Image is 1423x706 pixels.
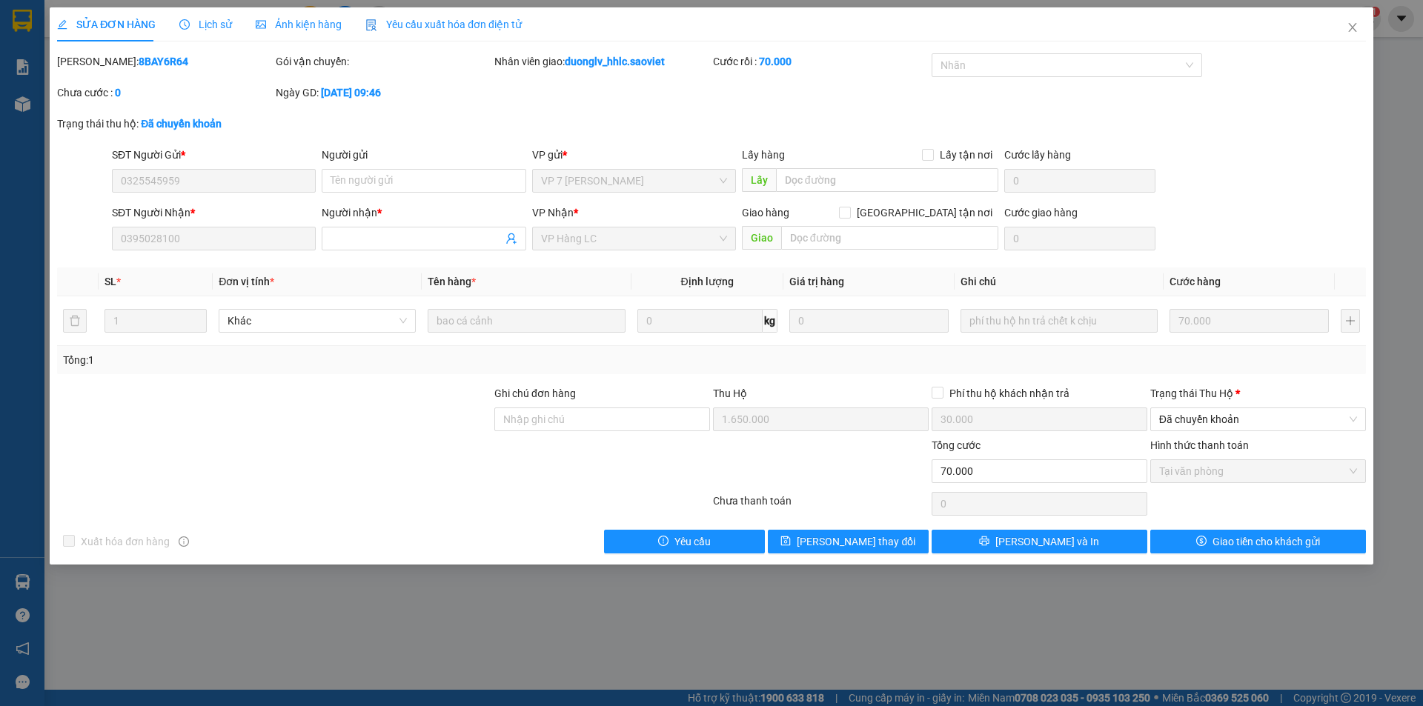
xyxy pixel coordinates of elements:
[1150,439,1249,451] label: Hình thức thanh toán
[63,352,549,368] div: Tổng: 1
[797,533,915,550] span: [PERSON_NAME] thay đổi
[139,56,188,67] b: 8BAY6R64
[112,147,316,163] div: SĐT Người Gửi
[763,309,777,333] span: kg
[179,19,232,30] span: Lịch sử
[565,56,665,67] b: duonglv_hhlc.saoviet
[742,226,781,250] span: Giao
[541,170,727,192] span: VP 7 Phạm Văn Đồng
[179,536,189,547] span: info-circle
[789,309,949,333] input: 0
[1004,169,1155,193] input: Cước lấy hàng
[276,84,491,101] div: Ngày GD:
[365,19,522,30] span: Yêu cầu xuất hóa đơn điện tử
[1347,21,1359,33] span: close
[851,204,998,221] span: [GEOGRAPHIC_DATA] tận nơi
[494,387,576,399] label: Ghi chú đơn hàng
[1159,460,1357,482] span: Tại văn phòng
[75,533,176,550] span: Xuất hóa đơn hàng
[604,530,765,553] button: exclamation-circleYêu cầu
[943,385,1075,402] span: Phí thu hộ khách nhận trả
[532,147,736,163] div: VP gửi
[1170,276,1221,287] span: Cước hàng
[115,87,121,99] b: 0
[932,530,1147,553] button: printer[PERSON_NAME] và In
[322,147,525,163] div: Người gửi
[219,276,274,287] span: Đơn vị tính
[789,276,844,287] span: Giá trị hàng
[57,116,328,132] div: Trạng thái thu hộ:
[105,276,116,287] span: SL
[57,19,67,30] span: edit
[57,84,273,101] div: Chưa cước :
[141,118,222,130] b: Đã chuyển khoản
[1213,533,1320,550] span: Giao tiền cho khách gửi
[713,53,929,70] div: Cước rồi :
[1150,385,1366,402] div: Trạng thái Thu Hộ
[57,19,156,30] span: SỬA ĐƠN HÀNG
[781,226,998,250] input: Dọc đường
[776,168,998,192] input: Dọc đường
[1159,408,1357,430] span: Đã chuyển khoản
[1004,227,1155,250] input: Cước giao hàng
[658,536,669,547] span: exclamation-circle
[428,309,625,333] input: VD: Bàn, Ghế
[681,276,734,287] span: Định lượng
[256,19,266,30] span: picture
[1004,149,1071,161] label: Cước lấy hàng
[256,19,342,30] span: Ảnh kiện hàng
[711,493,930,519] div: Chưa thanh toán
[112,204,316,221] div: SĐT Người Nhận
[505,233,517,244] span: user-add
[541,227,727,250] span: VP Hàng LC
[1196,536,1207,547] span: dollar
[932,439,981,451] span: Tổng cước
[955,267,1164,296] th: Ghi chú
[428,276,476,287] span: Tên hàng
[742,168,776,192] span: Lấy
[276,53,491,70] div: Gói vận chuyển:
[1004,207,1078,219] label: Cước giao hàng
[321,87,381,99] b: [DATE] 09:46
[961,309,1158,333] input: Ghi Chú
[995,533,1099,550] span: [PERSON_NAME] và In
[979,536,989,547] span: printer
[179,19,190,30] span: clock-circle
[742,207,789,219] span: Giao hàng
[494,53,710,70] div: Nhân viên giao:
[934,147,998,163] span: Lấy tận nơi
[742,149,785,161] span: Lấy hàng
[57,53,273,70] div: [PERSON_NAME]:
[674,533,711,550] span: Yêu cầu
[322,204,525,221] div: Người nhận
[1170,309,1329,333] input: 0
[494,407,710,431] input: Ghi chú đơn hàng
[63,309,87,333] button: delete
[228,310,407,332] span: Khác
[1332,7,1373,49] button: Close
[1150,530,1366,553] button: dollarGiao tiền cho khách gửi
[768,530,929,553] button: save[PERSON_NAME] thay đổi
[713,387,747,399] span: Thu Hộ
[365,19,377,31] img: icon
[780,536,791,547] span: save
[1341,309,1360,333] button: plus
[532,207,574,219] span: VP Nhận
[759,56,792,67] b: 70.000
